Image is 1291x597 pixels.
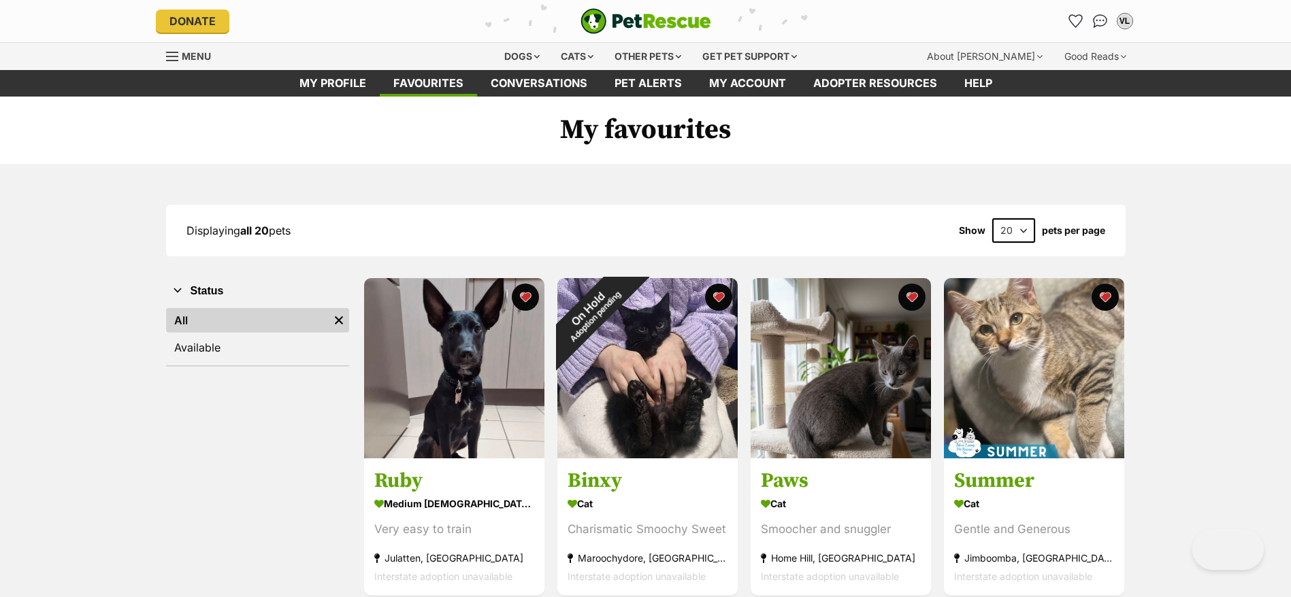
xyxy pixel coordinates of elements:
span: Menu [182,50,211,62]
span: Interstate adoption unavailable [761,571,899,583]
div: Julatten, [GEOGRAPHIC_DATA] [374,549,534,568]
button: favourite [898,284,926,311]
a: Remove filter [329,308,349,332]
button: My account [1114,10,1136,32]
button: favourite [1092,284,1119,311]
a: Paws Cat Smoocher and snuggler Home Hill, [GEOGRAPHIC_DATA] Interstate adoption unavailable favou... [751,458,931,596]
span: Interstate adoption unavailable [374,571,512,583]
h3: Paws [761,468,921,494]
a: Menu [166,43,220,67]
img: logo-e224e6f780fb5917bec1dbf3a21bbac754714ae5b6737aabdf751b685950b380.svg [581,8,711,34]
img: chat-41dd97257d64d25036548639549fe6c8038ab92f7586957e7f3b1b290dea8141.svg [1093,14,1107,28]
img: Summer [944,278,1124,458]
a: Pet alerts [601,70,696,97]
span: Interstate adoption unavailable [568,571,706,583]
div: Home Hill, [GEOGRAPHIC_DATA] [761,549,921,568]
div: Cat [568,494,728,514]
div: Cat [761,494,921,514]
iframe: Help Scout Beacon - Open [1192,529,1264,570]
a: All [166,308,329,332]
a: Summer Cat Gentle and Generous Jimboomba, [GEOGRAPHIC_DATA] Interstate adoption unavailable favou... [944,458,1124,596]
div: On Hold [532,252,651,371]
span: Interstate adoption unavailable [954,571,1092,583]
h3: Binxy [568,468,728,494]
span: Show [959,225,985,236]
div: Maroochydore, [GEOGRAPHIC_DATA] [568,549,728,568]
img: Binxy [557,278,738,458]
div: Very easy to train [374,521,534,539]
a: On HoldAdoption pending [557,447,738,461]
span: Adoption pending [568,290,623,344]
h3: Ruby [374,468,534,494]
button: Status [166,282,349,300]
ul: Account quick links [1065,10,1136,32]
div: About [PERSON_NAME] [917,43,1052,70]
div: medium [DEMOGRAPHIC_DATA] Dog [374,494,534,514]
div: Charismatic Smoochy Sweet [568,521,728,539]
div: Status [166,305,349,365]
h3: Summer [954,468,1114,494]
a: My profile [286,70,380,97]
a: Favourites [380,70,477,97]
button: favourite [512,284,539,311]
div: Smoocher and snuggler [761,521,921,539]
a: Ruby medium [DEMOGRAPHIC_DATA] Dog Very easy to train Julatten, [GEOGRAPHIC_DATA] Interstate adop... [364,458,544,596]
img: Ruby [364,278,544,458]
div: Get pet support [693,43,806,70]
strong: all 20 [240,224,269,237]
img: Paws [751,278,931,458]
a: Binxy Cat Charismatic Smoochy Sweet Maroochydore, [GEOGRAPHIC_DATA] Interstate adoption unavailab... [557,458,738,596]
a: Adopter resources [800,70,951,97]
div: Cats [551,43,603,70]
div: Cat [954,494,1114,514]
a: conversations [477,70,601,97]
a: Help [951,70,1006,97]
div: Jimboomba, [GEOGRAPHIC_DATA] [954,549,1114,568]
a: My account [696,70,800,97]
div: Other pets [605,43,691,70]
div: Good Reads [1055,43,1136,70]
div: Dogs [495,43,549,70]
div: VL [1118,14,1132,28]
button: favourite [705,284,732,311]
span: Displaying pets [186,224,291,237]
a: Available [166,335,349,360]
a: PetRescue [581,8,711,34]
div: Gentle and Generous [954,521,1114,539]
a: Favourites [1065,10,1087,32]
label: pets per page [1042,225,1105,236]
a: Conversations [1090,10,1111,32]
a: Donate [156,10,229,33]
